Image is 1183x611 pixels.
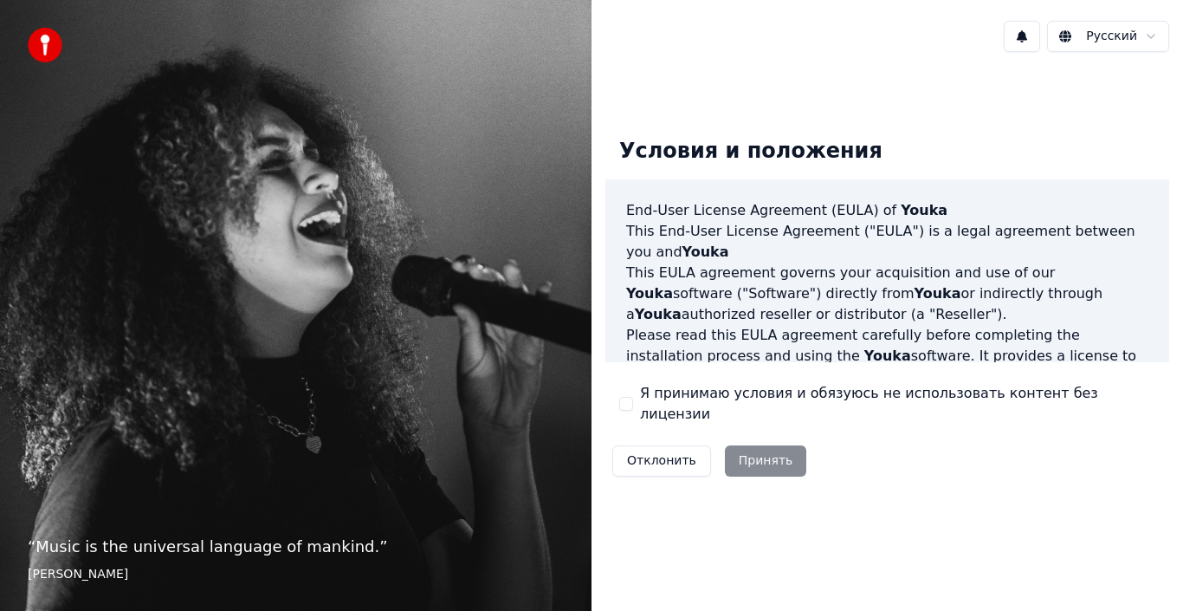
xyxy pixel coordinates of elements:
[612,445,711,477] button: Отклонить
[626,263,1148,325] p: This EULA agreement governs your acquisition and use of our software ("Software") directly from o...
[626,221,1148,263] p: This End-User License Agreement ("EULA") is a legal agreement between you and
[626,200,1148,221] h3: End-User License Agreement (EULA) of
[640,383,1155,425] label: Я принимаю условия и обязуюсь не использовать контент без лицензии
[626,285,673,302] span: Youka
[682,244,729,260] span: Youka
[28,566,564,583] footer: [PERSON_NAME]
[864,348,911,364] span: Youka
[626,325,1148,408] p: Please read this EULA agreement carefully before completing the installation process and using th...
[635,306,682,322] span: Youka
[28,535,564,559] p: “ Music is the universal language of mankind. ”
[901,202,947,218] span: Youka
[915,285,961,302] span: Youka
[605,124,896,179] div: Условия и положения
[28,28,62,62] img: youka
